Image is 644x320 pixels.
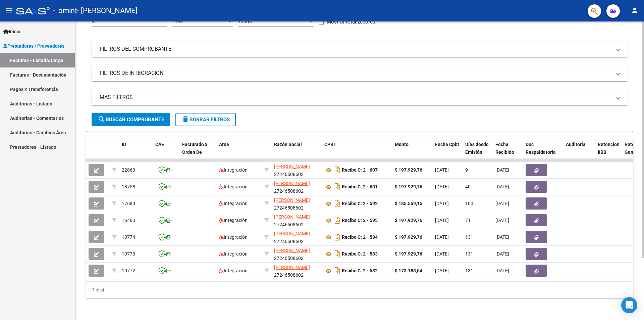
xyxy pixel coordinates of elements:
[271,137,322,167] datatable-header-cell: Razón Social
[465,251,473,257] span: 131
[322,137,392,167] datatable-header-cell: CPBT
[526,142,556,155] span: Doc Respaldatoria
[274,197,310,203] span: [PERSON_NAME]
[495,234,509,240] span: [DATE]
[3,42,64,50] span: Prestadores / Proveedores
[100,45,611,53] mat-panel-title: FILTROS DEL COMPROBANTE
[333,232,342,242] i: Descargar documento
[53,3,77,18] span: - omint
[219,234,248,240] span: Integración
[155,142,164,147] span: CAE
[595,137,622,167] datatable-header-cell: Retencion IIBB
[122,251,135,257] span: 10773
[98,115,106,123] mat-icon: search
[566,142,586,147] span: Auditoria
[179,137,216,167] datatable-header-cell: Facturado x Orden De
[324,142,336,147] span: CPBT
[392,137,432,167] datatable-header-cell: Monto
[523,137,563,167] datatable-header-cell: Doc Respaldatoria
[395,201,422,206] strong: $ 185.559,15
[122,234,135,240] span: 10774
[432,137,463,167] datatable-header-cell: Fecha Cpbt
[274,247,319,261] div: 27246508602
[621,297,637,313] div: Open Intercom Messenger
[342,268,378,274] strong: Recibo C: 2 - 582
[219,201,248,206] span: Integración
[395,184,422,189] strong: $ 197.929,76
[274,196,319,211] div: 27246508602
[435,268,449,273] span: [DATE]
[465,218,471,223] span: 71
[465,167,468,173] span: 9
[122,184,135,189] span: 18758
[92,89,628,105] mat-expansion-panel-header: MAS FILTROS
[395,268,422,273] strong: $ 173.188,54
[274,248,310,253] span: [PERSON_NAME]
[181,117,230,123] span: Borrar Filtros
[342,184,378,190] strong: Recibo C: 2 - 601
[119,137,153,167] datatable-header-cell: ID
[435,234,449,240] span: [DATE]
[435,201,449,206] span: [DATE]
[274,265,310,270] span: [PERSON_NAME]
[342,168,378,173] strong: Recibo C: 2 - 607
[495,251,509,257] span: [DATE]
[631,6,639,14] mat-icon: person
[342,218,378,223] strong: Recibo C: 2 - 595
[219,142,229,147] span: Area
[465,142,489,155] span: Días desde Emisión
[86,282,633,299] div: 7 total
[219,218,248,223] span: Integración
[219,184,248,189] span: Integración
[274,231,310,236] span: [PERSON_NAME]
[172,18,227,25] span: Area
[100,94,611,101] mat-panel-title: MAS FILTROS
[274,181,310,186] span: [PERSON_NAME]
[153,137,179,167] datatable-header-cell: CAE
[495,201,509,206] span: [DATE]
[395,142,409,147] span: Monto
[495,184,509,189] span: [DATE]
[495,218,509,223] span: [DATE]
[333,265,342,276] i: Descargar documento
[219,268,248,273] span: Integración
[122,268,135,273] span: 10772
[495,268,509,273] span: [DATE]
[122,201,135,206] span: 17680
[3,28,20,35] span: Inicio
[563,137,595,167] datatable-header-cell: Auditoria
[435,142,459,147] span: Fecha Cpbt
[274,264,319,278] div: 27246508602
[342,201,378,207] strong: Recibo C: 2 - 592
[395,167,422,173] strong: $ 197.929,76
[98,117,164,123] span: Buscar Comprobante
[395,234,422,240] strong: $ 197.929,76
[122,218,135,223] span: 16480
[463,137,493,167] datatable-header-cell: Días desde Emisión
[238,18,252,25] span: Todos
[181,115,190,123] mat-icon: delete
[216,137,262,167] datatable-header-cell: Area
[100,70,611,77] mat-panel-title: FILTROS DE INTEGRACION
[495,142,514,155] span: Fecha Recibido
[435,167,449,173] span: [DATE]
[342,235,378,240] strong: Recibo C: 2 - 584
[182,142,207,155] span: Facturado x Orden De
[465,268,473,273] span: 131
[122,167,135,173] span: 22863
[333,215,342,226] i: Descargar documento
[122,142,126,147] span: ID
[465,184,471,189] span: 40
[495,167,509,173] span: [DATE]
[465,201,473,206] span: 100
[333,181,342,192] i: Descargar documento
[435,218,449,223] span: [DATE]
[333,248,342,259] i: Descargar documento
[435,251,449,257] span: [DATE]
[598,142,620,155] span: Retencion IIBB
[274,142,302,147] span: Razón Social
[274,180,319,194] div: 27246508602
[175,113,236,126] button: Borrar Filtros
[493,137,523,167] datatable-header-cell: Fecha Recibido
[342,252,378,257] strong: Recibo C: 2 - 583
